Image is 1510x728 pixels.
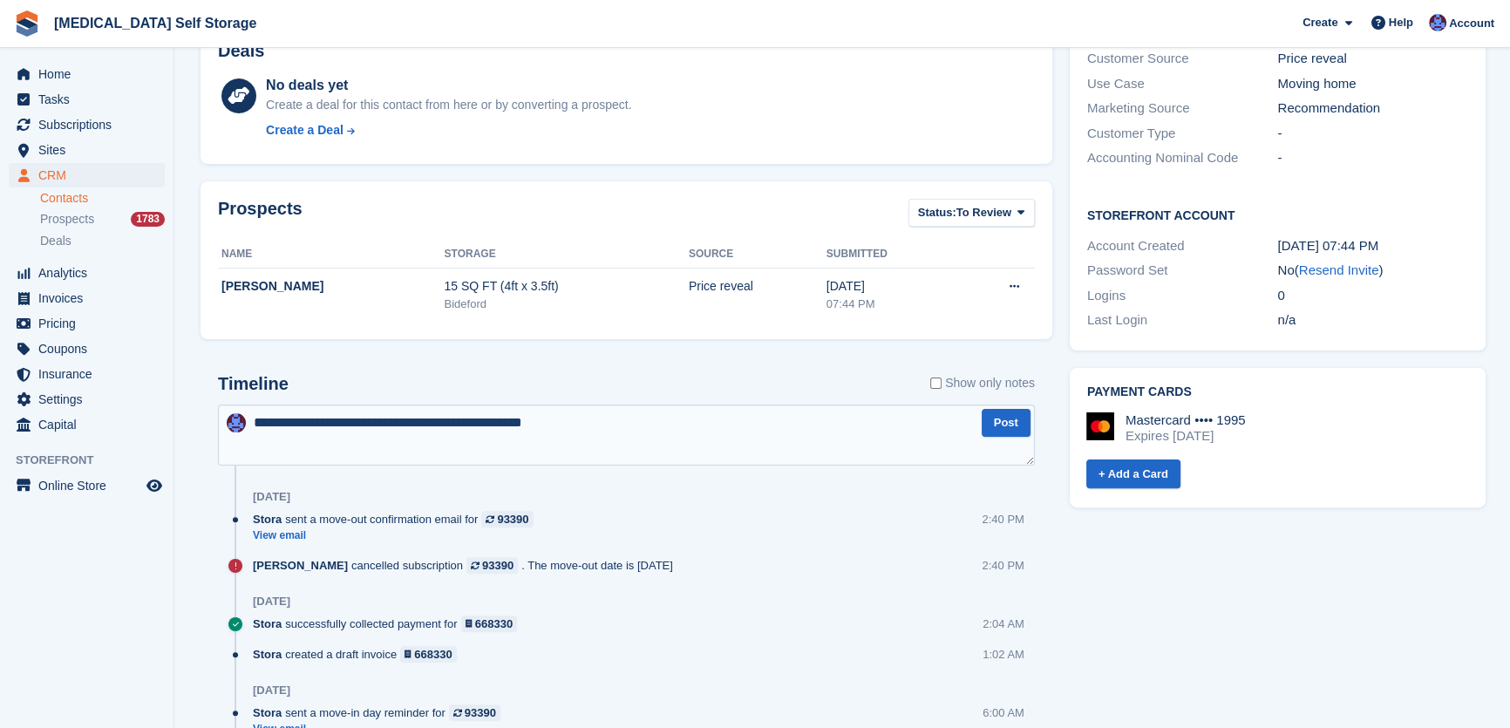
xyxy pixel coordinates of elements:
a: Prospects 1783 [40,210,165,228]
img: Helen Walker [227,413,246,432]
th: Submitted [826,241,957,269]
div: [DATE] [253,684,290,697]
img: Mastercard Logo [1086,412,1114,440]
div: 668330 [475,616,513,632]
div: n/a [1277,310,1468,330]
div: Recommendation [1277,99,1468,119]
span: Prospects [40,211,94,228]
h2: Storefront Account [1087,206,1468,223]
div: 0 [1277,286,1468,306]
div: 93390 [497,511,528,527]
button: Post [982,409,1030,438]
span: Stora [253,511,282,527]
h2: Prospects [218,199,303,231]
h2: Payment cards [1087,385,1468,399]
div: sent a move-out confirmation email for [253,511,542,527]
div: 6:00 AM [983,704,1024,721]
div: No [1277,261,1468,281]
div: Password Set [1087,261,1278,281]
span: Coupons [38,337,143,361]
a: menu [9,261,165,285]
span: Invoices [38,286,143,310]
span: Pricing [38,311,143,336]
div: Mastercard •••• 1995 [1126,412,1246,428]
div: Logins [1087,286,1278,306]
h2: Timeline [218,374,289,394]
div: 2:40 PM [982,557,1024,574]
div: 93390 [482,557,514,574]
a: Resend Invite [1299,262,1379,277]
a: Create a Deal [266,121,631,139]
div: Customer Source [1087,49,1278,69]
th: Storage [444,241,688,269]
div: No deals yet [266,75,631,96]
span: ( ) [1295,262,1384,277]
a: menu [9,362,165,386]
div: [PERSON_NAME] [221,277,444,296]
a: menu [9,138,165,162]
div: 07:44 PM [826,296,957,313]
span: Sites [38,138,143,162]
div: Accounting Nominal Code [1087,148,1278,168]
span: Online Store [38,473,143,498]
a: View email [253,528,542,543]
div: [DATE] [826,277,957,296]
a: menu [9,311,165,336]
div: Bideford [444,296,688,313]
span: Status: [918,204,956,221]
span: To Review [956,204,1011,221]
a: Preview store [144,475,165,496]
h2: Deals [218,41,264,61]
input: Show only notes [930,374,942,392]
span: Settings [38,387,143,412]
span: Stora [253,704,282,721]
a: menu [9,87,165,112]
div: 15 SQ FT (4ft x 3.5ft) [444,277,688,296]
span: Capital [38,412,143,437]
div: Create a deal for this contact from here or by converting a prospect. [266,96,631,114]
div: 1783 [131,212,165,227]
a: menu [9,412,165,437]
span: Storefront [16,452,173,469]
span: Create [1303,14,1337,31]
span: CRM [38,163,143,187]
img: stora-icon-8386f47178a22dfd0bd8f6a31ec36ba5ce8667c1dd55bd0f319d3a0aa187defe.svg [14,10,40,37]
a: 93390 [466,557,518,574]
th: Source [689,241,826,269]
span: Account [1449,15,1494,32]
a: [MEDICAL_DATA] Self Storage [47,9,263,37]
a: menu [9,62,165,86]
a: + Add a Card [1086,459,1180,488]
a: 668330 [461,616,518,632]
div: 2:40 PM [982,511,1024,527]
div: sent a move-in day reminder for [253,704,509,721]
a: menu [9,112,165,137]
div: - [1277,148,1468,168]
div: 668330 [414,646,452,663]
div: [DATE] 07:44 PM [1277,236,1468,256]
span: Deals [40,233,71,249]
div: Expires [DATE] [1126,428,1246,444]
a: menu [9,163,165,187]
img: Helen Walker [1429,14,1446,31]
a: 93390 [481,511,533,527]
span: Home [38,62,143,86]
span: Help [1389,14,1413,31]
span: [PERSON_NAME] [253,557,348,574]
a: Contacts [40,190,165,207]
div: [DATE] [253,490,290,504]
div: Moving home [1277,74,1468,94]
div: Price reveal [689,277,826,296]
a: menu [9,387,165,412]
div: - [1277,124,1468,144]
span: Subscriptions [38,112,143,137]
th: Name [218,241,444,269]
div: [DATE] [253,595,290,609]
div: cancelled subscription . The move-out date is [DATE] [253,557,682,574]
a: menu [9,337,165,361]
div: 93390 [465,704,496,721]
div: successfully collected payment for [253,616,526,632]
a: Deals [40,232,165,250]
div: created a draft invoice [253,646,466,663]
div: Price reveal [1277,49,1468,69]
